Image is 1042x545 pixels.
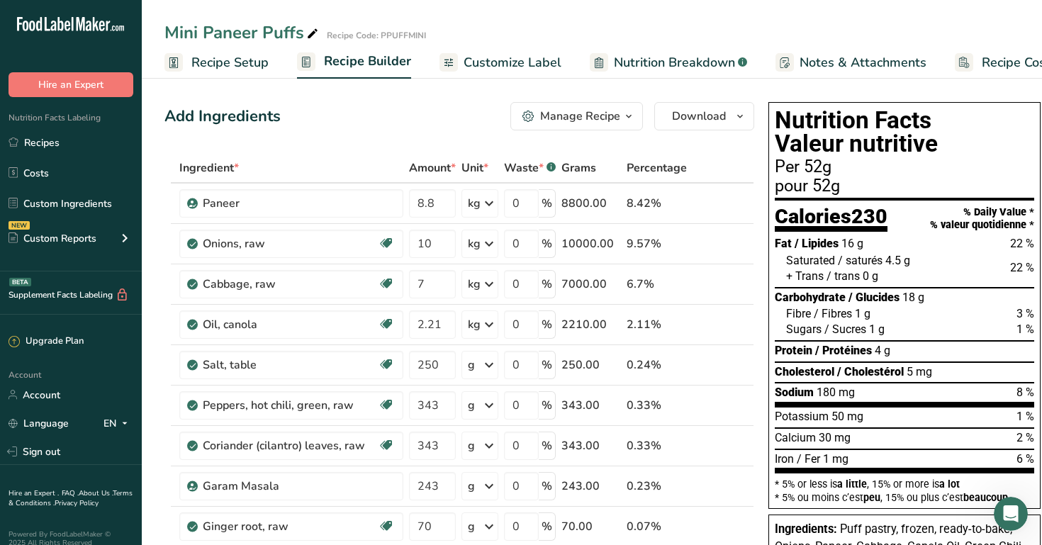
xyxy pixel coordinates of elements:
[775,108,1034,156] h1: Nutrition Facts Valeur nutritive
[775,431,816,444] span: Calcium
[324,52,411,71] span: Recipe Builder
[939,478,960,490] span: a lot
[203,397,378,414] div: Peppers, hot chili, green, raw
[468,316,481,333] div: kg
[561,437,621,454] div: 343.00
[468,356,475,373] div: g
[1016,410,1034,423] span: 1 %
[775,522,837,536] span: Ingredients:
[9,221,30,230] div: NEW
[800,53,926,72] span: Notes & Attachments
[786,322,822,336] span: Sugars
[1016,431,1034,444] span: 2 %
[203,195,380,212] div: Paneer
[561,159,596,176] span: Grams
[1010,261,1034,274] span: 22 %
[103,415,133,432] div: EN
[837,478,867,490] span: a little
[907,365,932,378] span: 5 mg
[930,206,1034,231] div: % Daily Value * % valeur quotidienne *
[838,254,883,267] span: / saturés
[848,291,900,304] span: / Glucides
[786,269,824,283] span: + Trans
[775,365,834,378] span: Cholesterol
[775,473,1034,502] section: * 5% or less is , 15% or more is
[627,437,687,454] div: 0.33%
[654,102,754,130] button: Download
[627,356,687,373] div: 0.24%
[468,518,475,535] div: g
[590,47,747,79] a: Nutrition Breakdown
[786,307,811,320] span: Fibre
[1016,322,1034,336] span: 1 %
[461,159,488,176] span: Unit
[1010,237,1034,250] span: 22 %
[775,410,829,423] span: Potassium
[468,276,481,293] div: kg
[863,269,878,283] span: 0 g
[9,488,133,508] a: Terms & Conditions .
[851,204,887,228] span: 230
[831,410,863,423] span: 50 mg
[561,235,621,252] div: 10000.00
[775,178,1034,195] div: pour 52g
[775,237,792,250] span: Fat
[875,344,890,357] span: 4 g
[540,108,620,125] div: Manage Recipe
[627,518,687,535] div: 0.07%
[824,322,866,336] span: / Sucres
[468,478,475,495] div: g
[994,497,1028,531] iframe: Intercom live chat
[963,492,1008,503] span: beaucoup
[855,307,870,320] span: 1 g
[561,195,621,212] div: 8800.00
[814,307,852,320] span: / Fibres
[561,276,621,293] div: 7000.00
[203,276,378,293] div: Cabbage, raw
[468,397,475,414] div: g
[841,237,863,250] span: 16 g
[902,291,924,304] span: 18 g
[775,344,812,357] span: Protein
[561,316,621,333] div: 2210.00
[62,488,79,498] a: FAQ .
[203,356,378,373] div: Salt, table
[203,478,380,495] div: Garam Masala
[55,498,99,508] a: Privacy Policy
[1016,452,1034,466] span: 6 %
[837,365,904,378] span: / Cholestérol
[327,29,426,42] div: Recipe Code: PPUFFMINI
[775,47,926,79] a: Notes & Attachments
[409,159,456,176] span: Amount
[1016,386,1034,399] span: 8 %
[297,45,411,79] a: Recipe Builder
[627,159,687,176] span: Percentage
[627,478,687,495] div: 0.23%
[561,518,621,535] div: 70.00
[786,254,835,267] span: Saturated
[672,108,726,125] span: Download
[468,437,475,454] div: g
[468,195,481,212] div: kg
[179,159,239,176] span: Ingredient
[819,431,851,444] span: 30 mg
[510,102,643,130] button: Manage Recipe
[561,397,621,414] div: 343.00
[627,316,687,333] div: 2.11%
[614,53,735,72] span: Nutrition Breakdown
[203,316,378,333] div: Oil, canola
[627,397,687,414] div: 0.33%
[815,344,872,357] span: / Protéines
[164,47,269,79] a: Recipe Setup
[439,47,561,79] a: Customize Label
[795,237,839,250] span: / Lipides
[775,159,1034,176] div: Per 52g
[775,386,814,399] span: Sodium
[203,518,378,535] div: Ginger root, raw
[164,105,281,128] div: Add Ingredients
[464,53,561,72] span: Customize Label
[79,488,113,498] a: About Us .
[797,452,820,466] span: / Fer
[203,437,378,454] div: Coriander (cilantro) leaves, raw
[9,335,84,349] div: Upgrade Plan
